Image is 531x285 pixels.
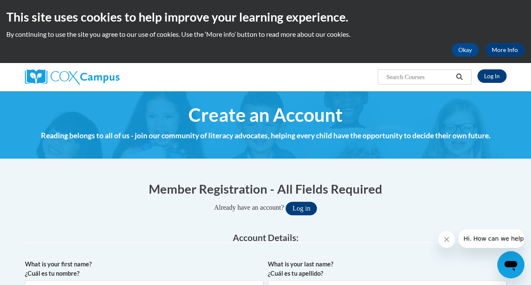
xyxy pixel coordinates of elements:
[214,204,284,211] span: Already have an account?
[25,130,506,141] h4: Reading belongs to all of us - join our community of literacy advocates, helping every child have...
[453,72,466,82] button: Search
[233,232,299,243] span: Account Details:
[6,8,525,25] h2: This site uses cookies to help improve your learning experience.
[438,231,455,248] iframe: Close message
[268,260,506,278] label: What is your last name? ¿Cuál es tu apellido?
[25,260,264,278] label: What is your first name? ¿Cuál es tu nombre?
[458,229,524,248] iframe: Message from company
[385,72,453,82] input: Search Courses
[485,43,525,57] a: More Info
[5,6,68,13] span: Hi. How can we help?
[286,202,317,215] button: Log in
[6,30,525,39] p: By continuing to use the site you agree to our use of cookies. Use the ‘More info’ button to read...
[497,251,524,278] iframe: Button to launch messaging window
[25,69,120,85] img: Cox Campus
[477,69,506,83] a: Log In
[452,43,479,57] button: Okay
[25,180,506,197] h1: Member Registration - All Fields Required
[188,104,343,126] span: Create an Account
